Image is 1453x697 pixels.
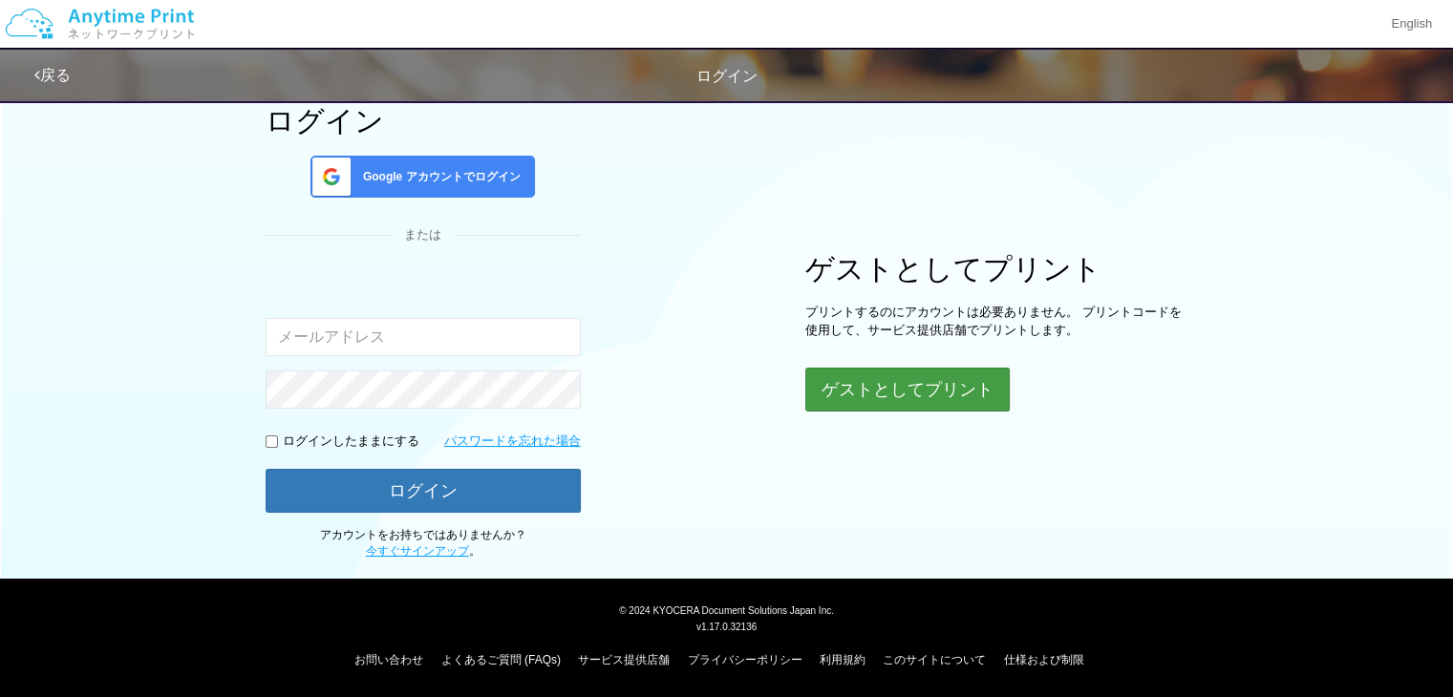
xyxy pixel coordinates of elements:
span: Google アカウントでログイン [355,169,521,185]
a: このサイトについて [883,653,986,666]
a: お問い合わせ [354,653,423,666]
h1: ゲストとしてプリント [805,253,1187,285]
span: © 2024 KYOCERA Document Solutions Japan Inc. [619,603,834,616]
span: ログイン [696,68,758,84]
button: ログイン [266,469,581,513]
p: ログインしたままにする [283,433,419,451]
h1: ログイン [266,105,581,137]
p: プリントするのにアカウントは必要ありません。 プリントコードを使用して、サービス提供店舗でプリントします。 [805,304,1187,339]
a: 利用規約 [820,653,865,666]
a: 今すぐサインアップ [366,544,469,558]
a: よくあるご質問 (FAQs) [441,653,561,666]
div: または [266,226,581,244]
span: v1.17.0.32136 [696,621,757,632]
button: ゲストとしてプリント [805,368,1010,412]
input: メールアドレス [266,318,581,356]
a: プライバシーポリシー [688,653,802,666]
p: アカウントをお持ちではありませんか？ [266,527,581,560]
a: パスワードを忘れた場合 [444,433,581,451]
span: 。 [366,544,481,558]
a: 仕様および制限 [1004,653,1084,666]
a: 戻る [34,67,71,83]
a: サービス提供店舗 [578,653,670,666]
